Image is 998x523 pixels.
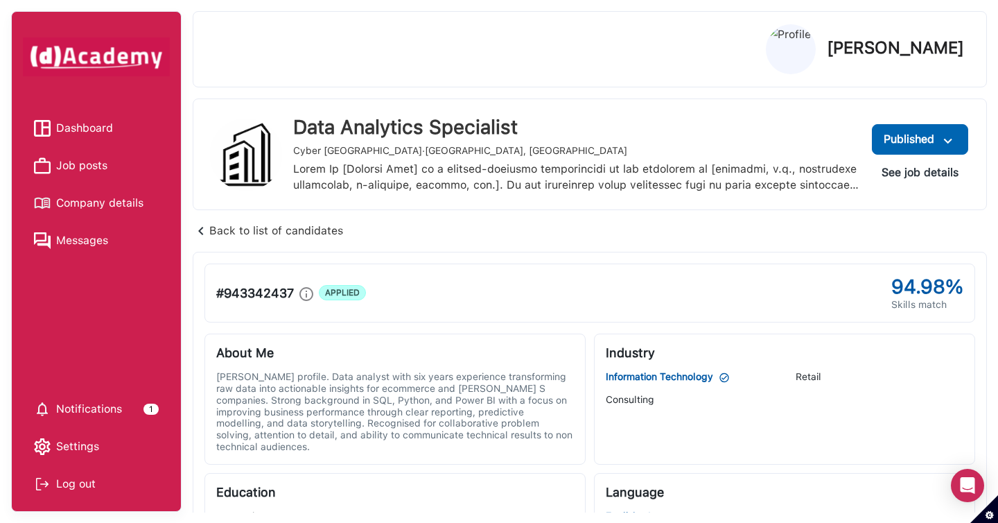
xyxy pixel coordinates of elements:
[767,25,815,74] img: Profile
[216,511,277,522] span: Data Science
[34,155,159,176] a: Job posts iconJob posts
[56,193,143,214] span: Company details
[644,511,655,523] img: check
[216,485,574,500] div: Education
[970,495,998,523] button: Set cookie preferences
[56,118,113,139] span: Dashboard
[34,438,51,455] img: setting
[193,223,209,239] img: back
[299,287,313,301] img: info
[34,476,51,492] img: Log out
[23,37,170,76] img: dAcademy
[293,145,859,157] div: Cyber [GEOGRAPHIC_DATA] · [GEOGRAPHIC_DATA], [GEOGRAPHIC_DATA]
[56,436,99,457] span: Settings
[34,232,51,249] img: Messages icon
[34,118,159,139] a: Dashboard iconDashboard
[34,401,51,418] img: setting
[34,474,159,495] div: Log out
[34,157,51,174] img: Job posts icon
[940,132,956,150] img: menu
[872,124,968,155] button: Publishedmenu
[34,230,159,251] a: Messages iconMessages
[796,511,848,522] span: Portuguese
[891,275,963,299] div: 94.98 %
[891,299,963,311] div: Skills match
[34,193,159,214] a: Company details iconCompany details
[210,119,282,191] img: job-image
[606,394,654,406] span: Consulting
[143,404,159,415] div: 1
[34,195,51,212] img: Company details icon
[870,160,970,185] button: See job details
[606,345,963,361] div: Industry
[56,155,107,176] span: Job posts
[293,162,859,193] div: Lorem Ip [Dolorsi Amet] co a elitsed-doeiusmo temporincidi ut lab etdolorem al [enimadmi, v.q., n...
[606,511,638,522] span: English
[56,230,108,251] span: Messages
[216,285,366,300] div: # 943342437
[34,120,51,137] img: Dashboard icon
[951,469,984,502] div: Open Intercom Messenger
[293,116,859,139] div: Data Analytics Specialist
[606,485,963,500] div: Language
[216,371,574,453] div: [PERSON_NAME] profile. Data analyst with six years experience transforming raw data into actionab...
[719,372,730,384] img: check
[606,371,713,383] span: Information Technology
[319,285,366,300] span: APPLIED
[796,371,821,383] span: Retail
[56,399,122,420] span: Notifications
[884,130,956,149] div: Published
[827,40,964,56] p: [PERSON_NAME]
[193,221,343,241] div: Back to list of candidates
[216,345,574,361] div: About Me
